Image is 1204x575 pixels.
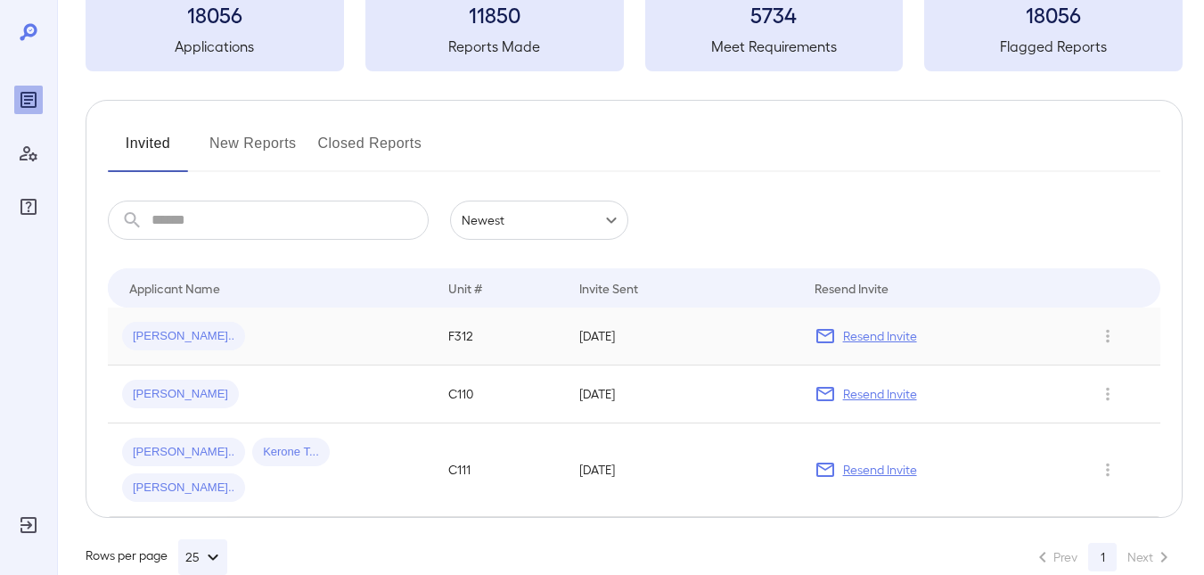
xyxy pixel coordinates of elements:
[1093,456,1122,484] button: Row Actions
[434,366,565,423] td: C110
[14,86,43,114] div: Reports
[448,277,482,299] div: Unit #
[252,444,330,461] span: Kerone T...
[434,423,565,517] td: C111
[1024,543,1183,571] nav: pagination navigation
[1093,322,1122,350] button: Row Actions
[86,36,344,57] h5: Applications
[579,277,638,299] div: Invite Sent
[565,423,800,517] td: [DATE]
[122,444,245,461] span: [PERSON_NAME]..
[122,328,245,345] span: [PERSON_NAME]..
[565,366,800,423] td: [DATE]
[1088,543,1117,571] button: page 1
[450,201,628,240] div: Newest
[108,129,188,172] button: Invited
[434,308,565,366] td: F312
[365,36,624,57] h5: Reports Made
[645,36,904,57] h5: Meet Requirements
[209,129,297,172] button: New Reports
[1093,380,1122,408] button: Row Actions
[843,461,917,479] p: Resend Invite
[843,385,917,403] p: Resend Invite
[14,193,43,221] div: FAQ
[843,327,917,345] p: Resend Invite
[924,36,1183,57] h5: Flagged Reports
[129,277,220,299] div: Applicant Name
[178,539,227,575] button: 25
[122,480,245,497] span: [PERSON_NAME]..
[318,129,422,172] button: Closed Reports
[565,308,800,366] td: [DATE]
[14,139,43,168] div: Manage Users
[815,277,889,299] div: Resend Invite
[122,386,239,403] span: [PERSON_NAME]
[14,511,43,539] div: Log Out
[86,539,227,575] div: Rows per page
